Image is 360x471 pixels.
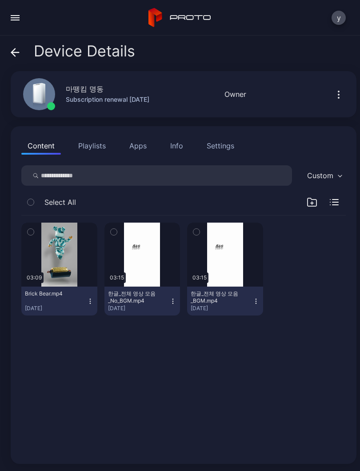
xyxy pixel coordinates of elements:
button: Info [164,137,189,155]
div: Settings [207,140,234,151]
div: 한글_전체 영상 모음_No_BGM.mp4 [108,290,157,304]
div: 한글_전체 영상 모음_BGM.mp4 [191,290,240,304]
button: Content [21,137,61,155]
div: Info [170,140,183,151]
div: Brick Bear.mp4 [25,290,74,297]
div: Custom [307,171,333,180]
button: y [332,11,346,25]
button: Playlists [72,137,112,155]
div: [DATE] [191,305,252,312]
div: 마뗑킴 명동 [66,84,104,94]
span: Select All [44,197,76,208]
div: Subscription renewal [DATE] [66,94,149,105]
span: Device Details [34,43,135,60]
div: [DATE] [108,305,170,312]
button: 한글_전체 영상 모음_No_BGM.mp4[DATE] [104,287,180,315]
button: Custom [303,165,346,186]
div: [DATE] [25,305,87,312]
button: Apps [123,137,153,155]
div: Owner [224,89,246,100]
button: 한글_전체 영상 모음_BGM.mp4[DATE] [187,287,263,315]
button: Settings [200,137,240,155]
button: Brick Bear.mp4[DATE] [21,287,97,315]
